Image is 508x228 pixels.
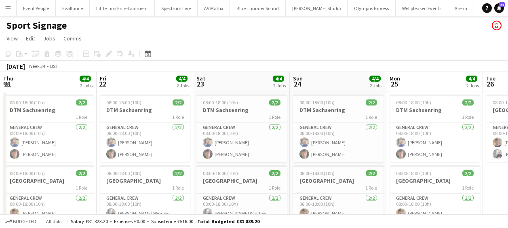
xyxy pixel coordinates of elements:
[448,0,474,16] button: Arena
[90,0,155,16] button: Little Lion Entertainment
[17,0,56,16] button: Event People
[348,0,396,16] button: Olympus Express
[196,177,287,184] h3: [GEOGRAPHIC_DATA]
[388,79,400,89] span: 25
[485,79,495,89] span: 26
[466,76,477,82] span: 4/4
[293,106,384,114] h3: DTM Sachsenring
[196,95,287,162] app-job-card: 08:00-18:00 (10h)2/2DTM Sachsenring1 RoleGeneral Crew2/208:00-18:00 (10h)[PERSON_NAME][PERSON_NAME]
[492,21,502,30] app-user-avatar: Dominic Riley
[71,218,259,224] div: Salary £81 323.20 + Expenses £0.00 + Subsistence £516.00 =
[370,82,382,89] div: 2 Jobs
[203,99,238,106] span: 08:00-18:00 (10h)
[462,185,474,191] span: 1 Role
[10,99,45,106] span: 08:00-18:00 (10h)
[390,75,400,82] span: Mon
[100,177,190,184] h3: [GEOGRAPHIC_DATA]
[26,35,35,42] span: Edit
[63,35,82,42] span: Comms
[203,170,238,176] span: 08:00-18:00 (10h)
[195,79,205,89] span: 23
[293,123,384,162] app-card-role: General Crew2/208:00-18:00 (10h)[PERSON_NAME][PERSON_NAME]
[173,170,184,176] span: 2/2
[365,114,377,120] span: 1 Role
[396,0,448,16] button: Wellpleased Events
[60,33,85,44] a: Comms
[273,82,286,89] div: 2 Jobs
[3,95,94,162] app-job-card: 08:00-18:00 (10h)2/2DTM Sachsenring1 RoleGeneral Crew2/208:00-18:00 (10h)[PERSON_NAME][PERSON_NAME]
[76,185,87,191] span: 1 Role
[50,63,58,69] div: BST
[44,218,64,224] span: All jobs
[269,114,280,120] span: 1 Role
[176,76,188,82] span: 4/4
[466,82,479,89] div: 2 Jobs
[4,217,38,226] button: Budgeted
[76,170,87,176] span: 2/2
[3,123,94,162] app-card-role: General Crew2/208:00-18:00 (10h)[PERSON_NAME][PERSON_NAME]
[196,106,287,114] h3: DTM Sachsenring
[80,76,91,82] span: 4/4
[396,99,431,106] span: 08:00-18:00 (10h)
[286,0,348,16] button: [PERSON_NAME] Studio
[23,33,38,44] a: Edit
[369,76,381,82] span: 4/4
[43,35,55,42] span: Jobs
[106,170,141,176] span: 08:00-18:00 (10h)
[172,185,184,191] span: 1 Role
[76,114,87,120] span: 1 Role
[293,75,303,82] span: Sun
[177,82,189,89] div: 2 Jobs
[155,0,198,16] button: Spectrum Live
[3,177,94,184] h3: [GEOGRAPHIC_DATA]
[269,99,280,106] span: 2/2
[100,75,106,82] span: Fri
[365,185,377,191] span: 1 Role
[172,114,184,120] span: 1 Role
[196,123,287,162] app-card-role: General Crew2/208:00-18:00 (10h)[PERSON_NAME][PERSON_NAME]
[197,218,259,224] span: Total Budgeted £81 839.20
[390,123,480,162] app-card-role: General Crew2/208:00-18:00 (10h)[PERSON_NAME][PERSON_NAME]
[3,75,13,82] span: Thu
[2,79,13,89] span: 21
[366,170,377,176] span: 2/2
[499,2,505,7] span: 24
[100,106,190,114] h3: DTM Sachsenring
[6,35,18,42] span: View
[390,95,480,162] app-job-card: 08:00-18:00 (10h)2/2DTM Sachsenring1 RoleGeneral Crew2/208:00-18:00 (10h)[PERSON_NAME][PERSON_NAME]
[27,63,47,69] span: Week 34
[80,82,93,89] div: 2 Jobs
[76,99,87,106] span: 2/2
[269,185,280,191] span: 1 Role
[292,79,303,89] span: 24
[198,0,230,16] button: AV Matrix
[462,99,474,106] span: 2/2
[100,123,190,162] app-card-role: General Crew2/208:00-18:00 (10h)[PERSON_NAME][PERSON_NAME]
[3,106,94,114] h3: DTM Sachsenring
[293,95,384,162] app-job-card: 08:00-18:00 (10h)2/2DTM Sachsenring1 RoleGeneral Crew2/208:00-18:00 (10h)[PERSON_NAME][PERSON_NAME]
[273,76,284,82] span: 4/4
[366,99,377,106] span: 2/2
[13,219,36,224] span: Budgeted
[173,99,184,106] span: 2/2
[462,170,474,176] span: 2/2
[230,0,286,16] button: Blue Thunder Sound
[3,33,21,44] a: View
[462,114,474,120] span: 1 Role
[100,95,190,162] app-job-card: 08:00-18:00 (10h)2/2DTM Sachsenring1 RoleGeneral Crew2/208:00-18:00 (10h)[PERSON_NAME][PERSON_NAME]
[269,170,280,176] span: 2/2
[494,3,504,13] a: 24
[10,170,45,176] span: 08:00-18:00 (10h)
[6,62,25,70] div: [DATE]
[6,19,67,32] h1: Sport Signage
[299,170,335,176] span: 08:00-18:00 (10h)
[40,33,59,44] a: Jobs
[396,170,431,176] span: 08:00-18:00 (10h)
[486,75,495,82] span: Tue
[106,99,141,106] span: 08:00-18:00 (10h)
